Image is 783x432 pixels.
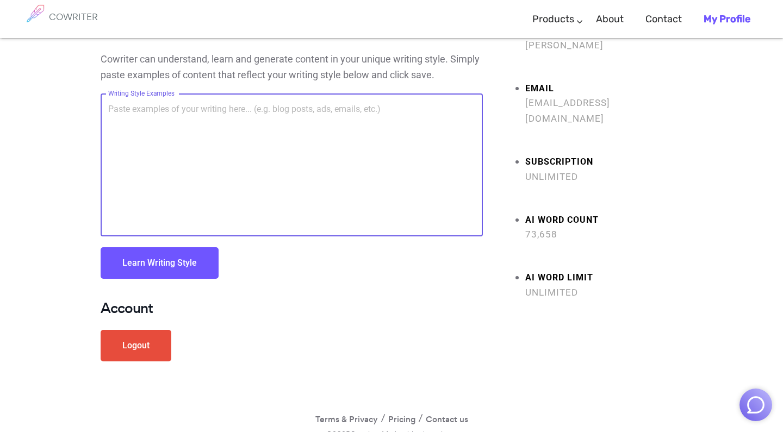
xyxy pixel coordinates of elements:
[525,227,682,242] span: 73,658
[101,52,483,83] p: Cowriter can understand, learn and generate content in your unique writing style. Simply paste ex...
[108,89,175,98] label: Writing Style Examples
[415,411,426,425] span: /
[704,13,750,25] b: My Profile
[426,412,468,428] a: Contact us
[525,212,682,228] strong: AI Word count
[525,285,682,300] span: Unlimited
[388,412,415,428] a: Pricing
[525,154,682,170] strong: Subscription
[525,37,682,53] span: [PERSON_NAME]
[525,95,682,127] span: [EMAIL_ADDRESS][DOMAIN_NAME]
[101,247,219,279] button: Learn Writing Style
[49,12,98,22] h6: COWRITER
[378,411,388,425] span: /
[645,3,682,35] a: Contact
[704,3,750,35] a: My Profile
[525,270,682,286] strong: AI Word limit
[101,300,483,316] h4: Account
[315,412,378,428] a: Terms & Privacy
[745,395,766,415] img: Close chat
[532,3,574,35] a: Products
[525,169,682,185] span: Unlimited
[596,3,624,35] a: About
[525,81,682,97] strong: Email
[101,330,171,361] a: Logout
